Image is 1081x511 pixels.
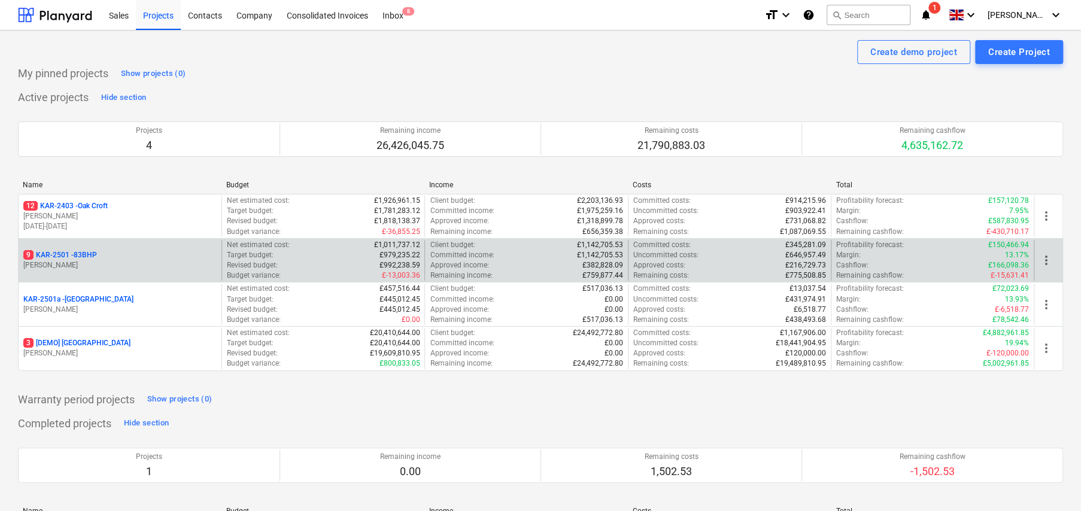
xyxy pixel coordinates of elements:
[836,270,904,281] p: Remaining cashflow :
[376,138,444,153] p: 26,426,045.75
[633,250,699,260] p: Uncommitted costs :
[430,284,475,294] p: Client budget :
[430,348,488,358] p: Approved income :
[785,270,826,281] p: £775,508.85
[101,91,146,105] div: Hide section
[776,338,826,348] p: £18,441,904.95
[633,206,699,216] p: Uncommitted costs :
[779,8,793,22] i: keyboard_arrow_down
[605,294,623,305] p: £0.00
[1009,206,1029,216] p: 7.95%
[18,66,108,81] p: My pinned projects
[227,305,278,315] p: Revised budget :
[582,260,623,270] p: £382,828.09
[136,464,162,479] p: 1
[577,250,623,260] p: £1,142,705.53
[785,240,826,250] p: £345,281.09
[764,8,779,22] i: format_size
[376,126,444,136] p: Remaining income
[121,414,172,433] button: Hide section
[374,216,420,226] p: £1,818,138.37
[975,40,1063,64] button: Create Project
[900,452,965,462] p: Remaining cashflow
[900,126,965,136] p: Remaining cashflow
[986,348,1029,358] p: £-120,000.00
[785,250,826,260] p: £646,957.49
[836,315,904,325] p: Remaining cashflow :
[582,284,623,294] p: £517,036.13
[124,416,169,430] div: Hide section
[227,196,290,206] p: Net estimated cost :
[1039,341,1053,355] span: more_vert
[227,270,281,281] p: Budget variance :
[577,206,623,216] p: £1,975,259.16
[645,452,699,462] p: Remaining costs
[780,227,826,237] p: £1,087,069.55
[1039,297,1053,312] span: more_vert
[226,181,420,189] div: Budget
[991,270,1029,281] p: £-15,631.41
[785,206,826,216] p: £903,922.41
[227,315,281,325] p: Budget variance :
[374,240,420,250] p: £1,011,737.12
[1005,338,1029,348] p: 19.94%
[430,358,492,369] p: Remaining income :
[23,211,217,221] p: [PERSON_NAME]
[577,216,623,226] p: £1,318,899.78
[1049,8,1063,22] i: keyboard_arrow_down
[144,390,215,409] button: Show projects (0)
[785,315,826,325] p: £438,493.68
[1005,250,1029,260] p: 13.17%
[836,216,869,226] p: Cashflow :
[374,196,420,206] p: £1,926,961.15
[1005,294,1029,305] p: 13.93%
[827,5,910,25] button: Search
[920,8,932,22] i: notifications
[582,227,623,237] p: £656,359.38
[992,284,1029,294] p: £72,023.69
[988,216,1029,226] p: £587,830.95
[1039,209,1053,223] span: more_vert
[23,294,133,305] p: KAR-2501a - [GEOGRAPHIC_DATA]
[430,227,492,237] p: Remaining income :
[23,338,217,358] div: 3[DEMO] [GEOGRAPHIC_DATA][PERSON_NAME]
[121,67,186,81] div: Show projects (0)
[836,338,861,348] p: Margin :
[136,126,162,136] p: Projects
[136,138,162,153] p: 4
[577,196,623,206] p: £2,203,136.93
[23,305,217,315] p: [PERSON_NAME]
[836,358,904,369] p: Remaining cashflow :
[836,348,869,358] p: Cashflow :
[18,416,111,431] p: Completed projects
[785,294,826,305] p: £431,974.91
[633,358,689,369] p: Remaining costs :
[430,338,494,348] p: Committed income :
[430,294,494,305] p: Committed income :
[645,464,699,479] p: 1,502.53
[988,10,1047,20] span: [PERSON_NAME]
[633,328,691,338] p: Committed costs :
[785,260,826,270] p: £216,729.73
[227,240,290,250] p: Net estimated cost :
[836,260,869,270] p: Cashflow :
[785,196,826,206] p: £914,215.96
[776,358,826,369] p: £19,489,810.95
[633,181,827,189] div: Costs
[995,305,1029,315] p: £-6,518.77
[136,452,162,462] p: Projects
[633,284,691,294] p: Committed costs :
[870,44,957,60] div: Create demo project
[986,227,1029,237] p: £-430,710.17
[1021,454,1081,511] div: Chat Widget
[430,315,492,325] p: Remaining income :
[785,216,826,226] p: £731,068.82
[836,227,904,237] p: Remaining cashflow :
[900,464,965,479] p: -1,502.53
[430,196,475,206] p: Client budget :
[430,216,488,226] p: Approved income :
[23,250,34,260] span: 9
[23,250,97,260] p: KAR-2501 - 83BHP
[988,44,1050,60] div: Create Project
[430,250,494,260] p: Committed income :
